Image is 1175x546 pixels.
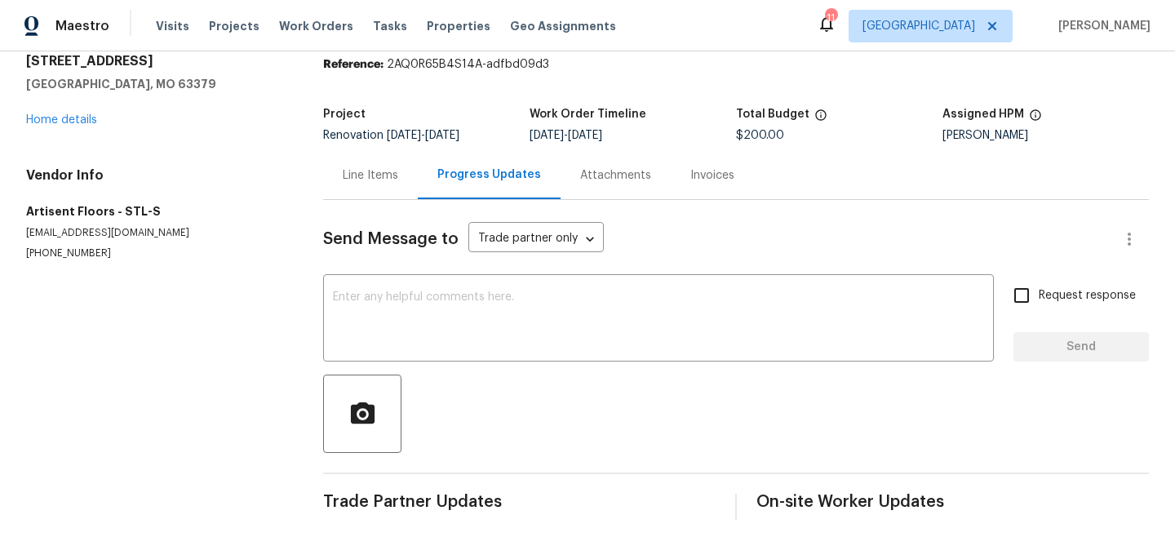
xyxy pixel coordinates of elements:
span: Visits [156,18,189,34]
span: $200.00 [736,130,784,141]
div: Attachments [580,167,651,184]
div: Trade partner only [468,226,604,253]
span: Request response [1039,287,1136,304]
b: Reference: [323,59,384,70]
h5: Project [323,109,366,120]
div: Progress Updates [437,166,541,183]
span: Send Message to [323,231,459,247]
span: The hpm assigned to this work order. [1029,109,1042,130]
h2: [STREET_ADDRESS] [26,53,284,69]
span: - [387,130,459,141]
p: [PHONE_NUMBER] [26,246,284,260]
span: [DATE] [425,130,459,141]
span: Work Orders [279,18,353,34]
span: [DATE] [387,130,421,141]
span: - [530,130,602,141]
span: Trade Partner Updates [323,494,716,510]
span: Tasks [373,20,407,32]
span: [DATE] [568,130,602,141]
span: Maestro [55,18,109,34]
div: 11 [825,10,836,26]
span: [GEOGRAPHIC_DATA] [862,18,975,34]
span: [DATE] [530,130,564,141]
span: Renovation [323,130,459,141]
h5: Assigned HPM [942,109,1024,120]
h5: Work Order Timeline [530,109,646,120]
div: [PERSON_NAME] [942,130,1149,141]
a: Home details [26,114,97,126]
span: On-site Worker Updates [756,494,1149,510]
div: Line Items [343,167,398,184]
h5: Artisent Floors - STL-S [26,203,284,220]
span: Properties [427,18,490,34]
div: Invoices [690,167,734,184]
h5: [GEOGRAPHIC_DATA], MO 63379 [26,76,284,92]
span: Projects [209,18,259,34]
span: Geo Assignments [510,18,616,34]
h5: Total Budget [736,109,809,120]
span: [PERSON_NAME] [1052,18,1151,34]
span: The total cost of line items that have been proposed by Opendoor. This sum includes line items th... [814,109,827,130]
div: 2AQ0R65B4S14A-adfbd09d3 [323,56,1149,73]
h4: Vendor Info [26,167,284,184]
p: [EMAIL_ADDRESS][DOMAIN_NAME] [26,226,284,240]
